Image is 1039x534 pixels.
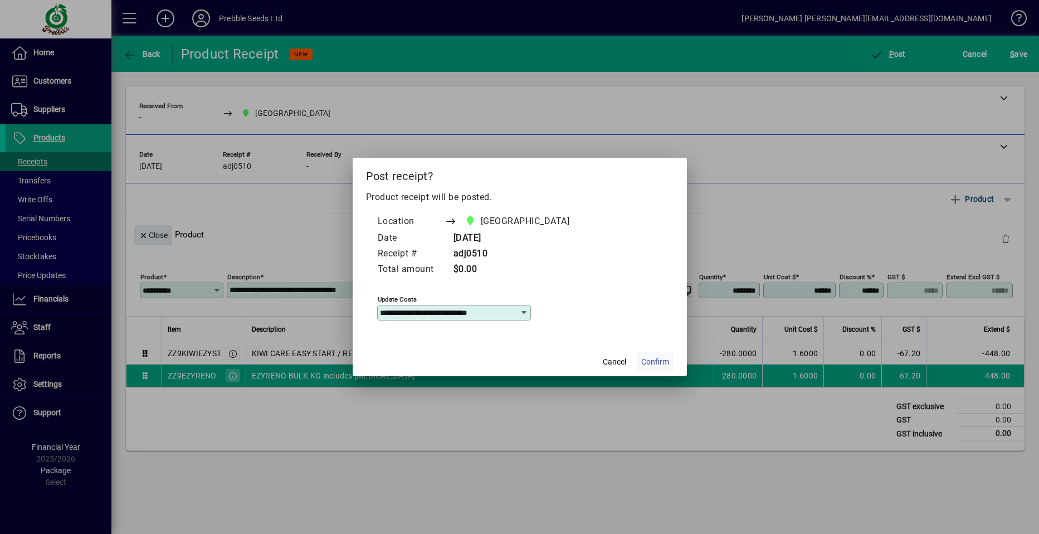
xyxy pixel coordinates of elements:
[366,191,674,204] p: Product receipt will be posted.
[637,352,674,372] button: Confirm
[597,352,632,372] button: Cancel
[641,356,669,368] span: Confirm
[378,295,417,303] mat-label: Update costs
[603,356,626,368] span: Cancel
[377,246,445,262] td: Receipt #
[353,158,687,190] h2: Post receipt?
[445,246,591,262] td: adj0510
[481,215,570,228] span: [GEOGRAPHIC_DATA]
[462,213,574,229] span: CHRISTCHURCH
[377,262,445,278] td: Total amount
[445,262,591,278] td: $0.00
[377,231,445,246] td: Date
[377,213,445,231] td: Location
[445,231,591,246] td: [DATE]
